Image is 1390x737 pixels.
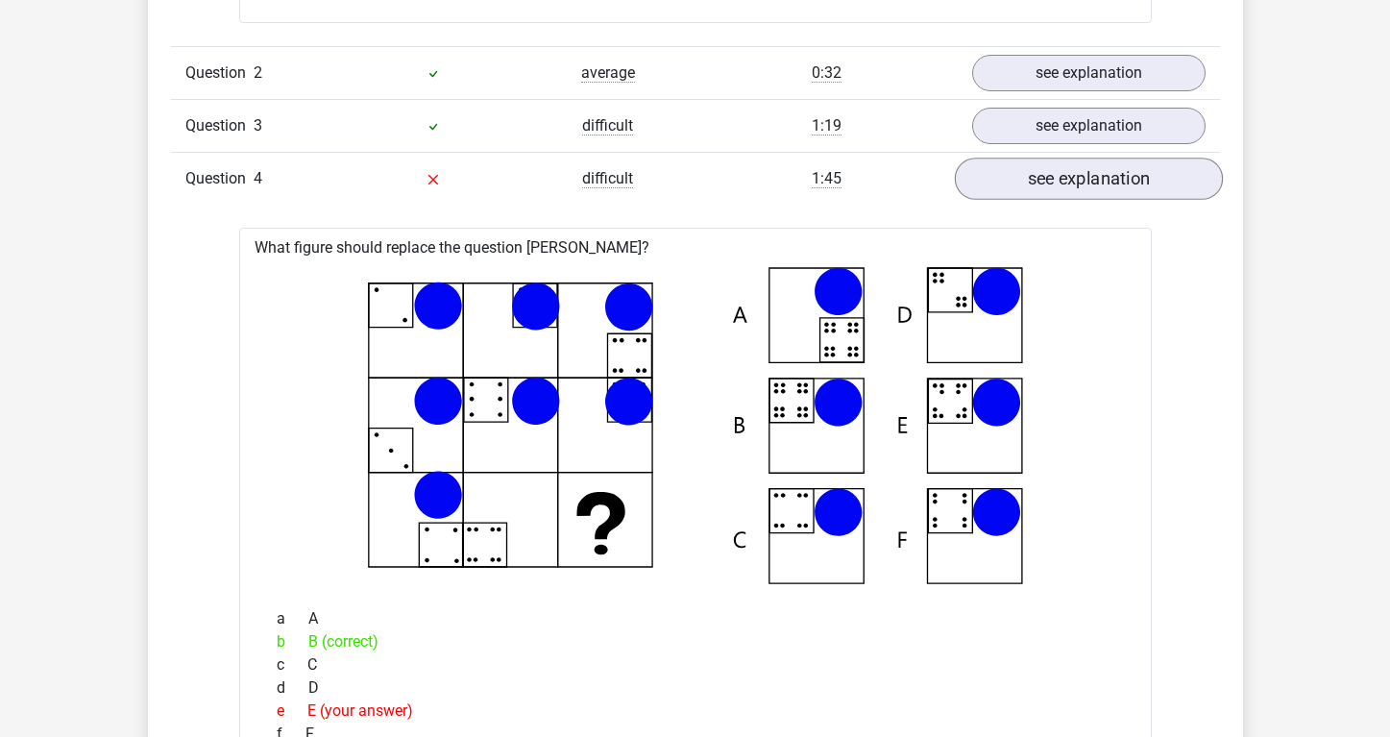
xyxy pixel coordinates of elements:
[254,63,262,82] span: 2
[262,607,1129,630] div: A
[972,55,1206,91] a: see explanation
[254,116,262,135] span: 3
[262,630,1129,653] div: B (correct)
[262,653,1129,676] div: C
[277,607,308,630] span: a
[277,653,307,676] span: c
[185,61,254,85] span: Question
[262,700,1129,723] div: E (your answer)
[185,167,254,190] span: Question
[812,63,841,83] span: 0:32
[254,169,262,187] span: 4
[277,676,308,700] span: d
[582,169,633,188] span: difficult
[277,630,308,653] span: b
[581,63,635,83] span: average
[582,116,633,135] span: difficult
[262,676,1129,700] div: D
[812,169,841,188] span: 1:45
[277,700,307,723] span: e
[954,158,1222,200] a: see explanation
[972,108,1206,144] a: see explanation
[812,116,841,135] span: 1:19
[185,114,254,137] span: Question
